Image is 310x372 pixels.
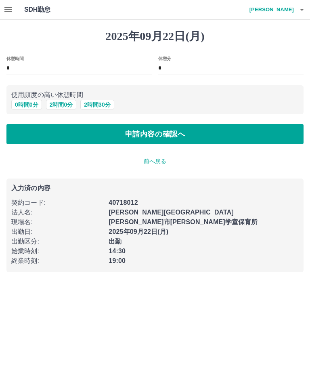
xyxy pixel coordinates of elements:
b: 2025年09月22日(月) [109,228,168,235]
p: 法人名 : [11,208,104,217]
p: 使用頻度の高い休憩時間 [11,90,299,100]
label: 休憩時間 [6,55,23,61]
label: 休憩分 [158,55,171,61]
button: 2時間0分 [46,100,77,109]
p: 出勤区分 : [11,237,104,246]
p: 前へ戻る [6,157,304,166]
p: 入力済の内容 [11,185,299,191]
button: 2時間30分 [80,100,114,109]
button: 0時間0分 [11,100,42,109]
button: 申請内容の確認へ [6,124,304,144]
b: [PERSON_NAME]市[PERSON_NAME]学童保育所 [109,219,258,225]
p: 出勤日 : [11,227,104,237]
b: 出勤 [109,238,121,245]
b: 14:30 [109,248,126,254]
b: 19:00 [109,257,126,264]
b: [PERSON_NAME][GEOGRAPHIC_DATA] [109,209,234,216]
b: 40718012 [109,199,138,206]
p: 始業時刻 : [11,246,104,256]
p: 終業時刻 : [11,256,104,266]
p: 現場名 : [11,217,104,227]
p: 契約コード : [11,198,104,208]
h1: 2025年09月22日(月) [6,29,304,43]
